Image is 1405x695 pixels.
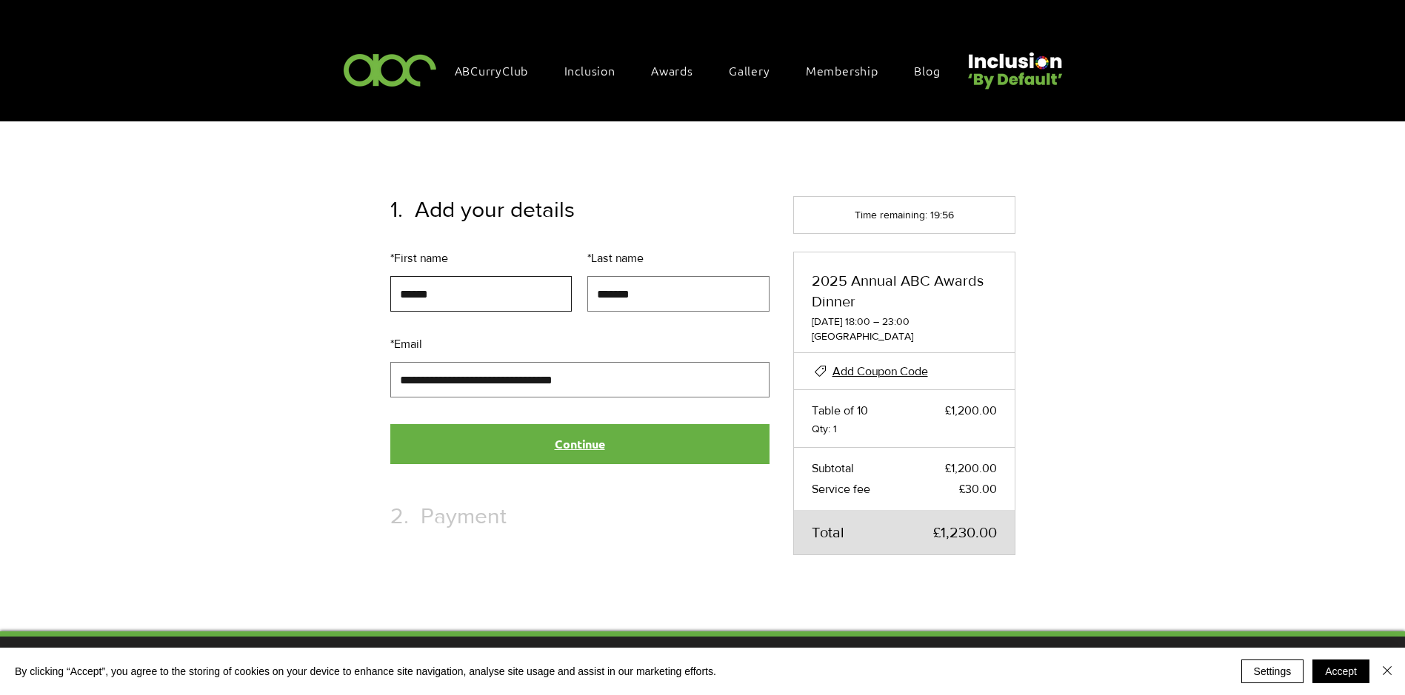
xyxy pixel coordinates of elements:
button: Close [1378,659,1396,683]
span: £30.00 [959,480,997,498]
img: Untitled design (22).png [963,40,1065,91]
div: Ticket type: Table of 10, Price: £1,200.00, Qty: 1 [794,390,1015,448]
button: Add Coupon Code [812,365,928,377]
span: £1,200.00 [945,460,997,477]
label: Email [390,335,770,353]
span: Service fee [812,480,870,498]
span: £1,200.00 [945,402,997,420]
span: £1,230.00 [933,522,997,543]
span: 1. [390,196,403,223]
span: Table of 10 [812,402,868,420]
img: ABC-Logo-Blank-Background-01-01-2.png [339,47,441,91]
img: Close [1378,662,1396,679]
a: ABCurryClub [447,55,551,86]
span: [DATE] 18:00 – 23:00 [812,315,997,329]
span: Inclusion [564,62,615,78]
span: 2. [390,503,409,529]
div: Awards [644,55,715,86]
span: Membership [806,62,878,78]
span: Gallery [729,62,770,78]
a: Blog [907,55,962,86]
div: Inclusion [557,55,638,86]
span: Blog [914,62,940,78]
button: Accept [1312,659,1369,683]
span: By clicking “Accept”, you agree to the storing of cookies on your device to enhance site navigati... [15,665,716,678]
span: Subtotal [812,460,854,477]
nav: Site [447,55,963,86]
span: [GEOGRAPHIC_DATA] [812,329,997,344]
span: Awards [651,62,693,78]
a: Gallery [721,55,792,86]
span: Add Coupon Code [832,365,928,377]
label: First name [390,249,573,267]
h1: Add your details [390,196,575,223]
span: Time remaining: 19:56 [855,209,954,221]
span: ABCurryClub [455,62,529,78]
label: Last name [587,249,770,267]
button: Settings [1241,659,1304,683]
span: Total [812,522,844,543]
h1: Payment [390,503,507,529]
a: Membership [798,55,901,86]
h2: 2025 Annual ABC Awards Dinner [812,270,997,312]
span: Qty: 1 [812,423,997,435]
button: Continue [390,424,770,464]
